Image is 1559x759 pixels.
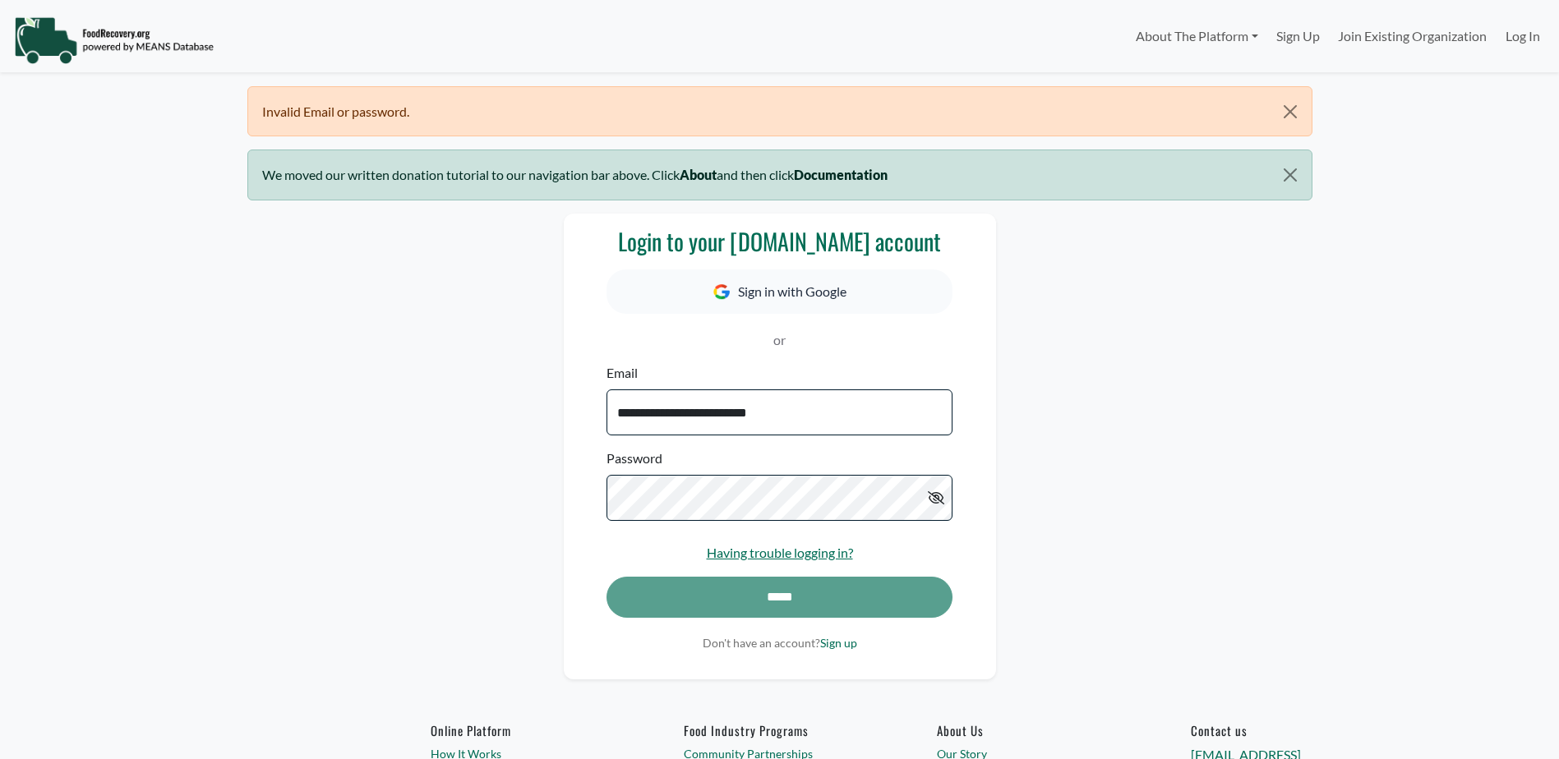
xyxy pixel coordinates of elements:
[607,330,952,350] p: or
[607,363,638,383] label: Email
[1497,20,1549,53] a: Log In
[607,634,952,651] p: Don't have an account?
[794,167,888,182] b: Documentation
[247,149,1312,200] div: We moved our written donation tutorial to our navigation bar above. Click and then click
[684,723,875,738] h6: Food Industry Programs
[680,167,717,182] b: About
[713,284,730,300] img: Google Icon
[1267,20,1329,53] a: Sign Up
[607,448,662,468] label: Password
[1329,20,1496,53] a: Join Existing Organization
[1269,87,1311,136] button: Close
[1191,723,1382,738] h6: Contact us
[607,228,952,255] h3: Login to your [DOMAIN_NAME] account
[247,86,1312,136] div: Invalid Email or password.
[707,545,853,560] a: Having trouble logging in?
[431,723,622,738] h6: Online Platform
[820,636,857,650] a: Sign up
[607,269,952,314] button: Sign in with Google
[937,723,1128,738] a: About Us
[14,16,214,65] img: NavigationLogo_FoodRecovery-91c16205cd0af1ed486a0f1a7774a6544ea792ac00100771e7dd3ec7c0e58e41.png
[1269,150,1311,200] button: Close
[1126,20,1266,53] a: About The Platform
